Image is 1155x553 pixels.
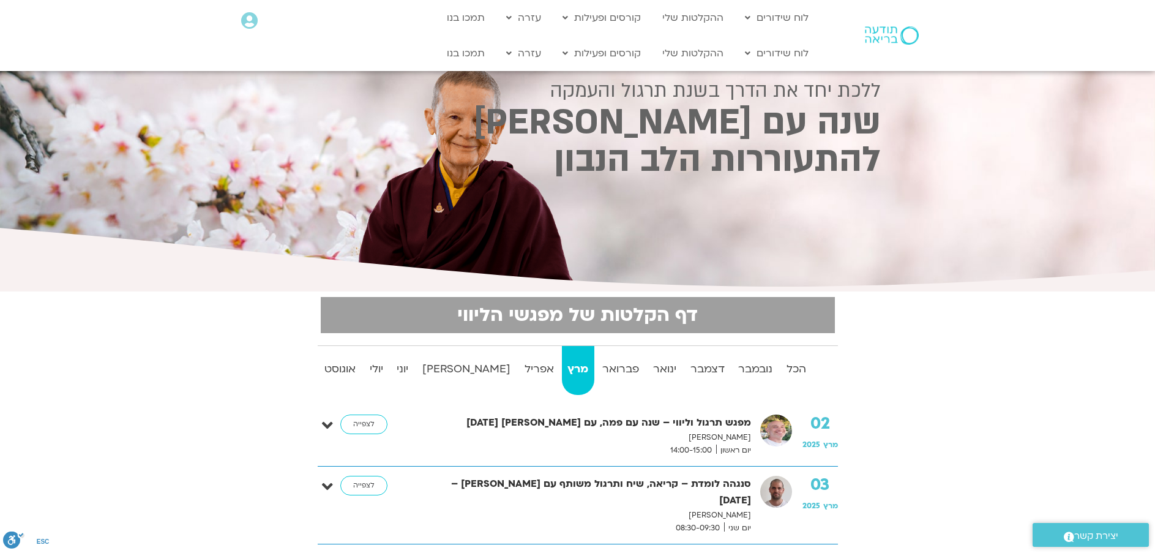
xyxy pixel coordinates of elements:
a: ינואר [648,346,682,395]
a: פברואר [597,346,645,395]
span: 08:30-09:30 [671,522,724,535]
strong: הכל [781,360,812,378]
img: תודעה בריאה [865,26,919,45]
a: לוח שידורים [739,42,815,65]
a: ההקלטות שלי [656,6,730,29]
strong: דצמבר [684,360,730,378]
span: 14:00-15:00 [666,444,716,457]
a: אוגוסט [318,346,361,395]
a: לצפייה [340,476,387,495]
span: יום ראשון [716,444,751,457]
h2: להתעוררות הלב הנבון [275,144,881,176]
a: תמכו בנו [441,42,491,65]
p: [PERSON_NAME] [430,431,751,444]
a: תמכו בנו [441,6,491,29]
a: יוני [391,346,414,395]
p: [PERSON_NAME] [430,509,751,522]
span: יום שני [724,522,751,535]
span: מרץ [823,440,838,450]
a: מרץ [562,346,594,395]
a: עזרה [500,42,547,65]
strong: ינואר [648,360,682,378]
a: עזרה [500,6,547,29]
strong: 02 [802,415,838,433]
strong: אפריל [518,360,559,378]
span: מרץ [823,501,838,511]
a: קורסים ופעילות [556,6,647,29]
a: ההקלטות שלי [656,42,730,65]
a: אפריל [518,346,559,395]
strong: סנגהה לומדת – קריאה, שיח ותרגול משותף עם [PERSON_NAME] – [DATE] [430,476,751,509]
strong: יולי [364,360,389,378]
a: לוח שידורים [739,6,815,29]
strong: מפגש תרגול וליווי – שנה עם פמה, עם [PERSON_NAME] [DATE] [430,415,751,431]
a: יולי [364,346,389,395]
span: 2025 [802,501,820,511]
a: נובמבר [733,346,779,395]
strong: אוגוסט [318,360,361,378]
strong: 03 [802,476,838,494]
a: יצירת קשר [1033,523,1149,547]
a: הכל [781,346,812,395]
a: קורסים ופעילות [556,42,647,65]
a: לצפייה [340,415,387,434]
h2: דף הקלטות של מפגשי הליווי [328,304,828,326]
h2: שנה עם [PERSON_NAME] [275,107,881,139]
h2: ללכת יחד את הדרך בשנת תרגול והעמקה [275,80,881,102]
span: 2025 [802,440,820,450]
strong: [PERSON_NAME] [417,360,517,378]
span: יצירת קשר [1074,528,1118,544]
strong: פברואר [597,360,645,378]
a: דצמבר [684,346,730,395]
strong: יוני [391,360,414,378]
a: [PERSON_NAME] [417,346,517,395]
strong: נובמבר [733,360,779,378]
strong: מרץ [562,360,594,378]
